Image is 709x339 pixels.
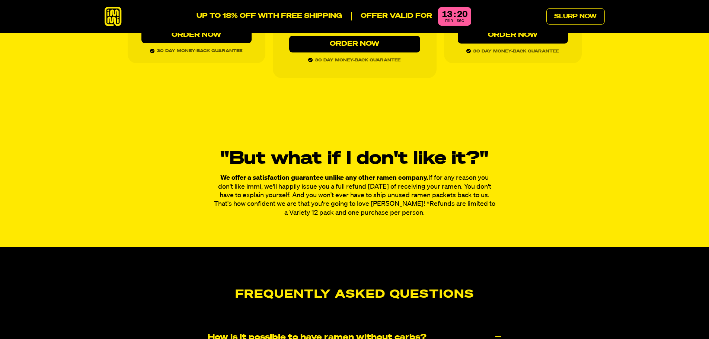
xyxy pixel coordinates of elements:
iframe: Marketing Popup [4,305,79,335]
p: UP TO 18% OFF WITH FREE SHIPPING [197,12,342,20]
div: 20 [457,10,467,19]
span: sec [457,18,464,23]
strong: We offer a satisfaction guarantee unlike any other ramen company. [220,175,428,181]
a: Slurp Now [546,8,605,25]
span: min [445,18,453,23]
h2: "But what if I don't like it?" [213,150,496,168]
p: Offer valid for [351,12,432,20]
a: Order Now [141,27,252,44]
span: 30 day money-back guarantee [308,57,400,79]
div: 13 [442,10,452,19]
div: : [454,10,456,19]
span: 30 day money-back guarantee [466,48,559,64]
p: If for any reason you don't like immi, we'll happily issue you a full refund [DATE] of receiving ... [213,174,496,217]
a: Order Now [458,27,568,44]
a: Order Now [289,36,420,52]
span: 30 day money-back guarantee [150,48,242,63]
h2: Frequently Asked Questions [105,289,605,301]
